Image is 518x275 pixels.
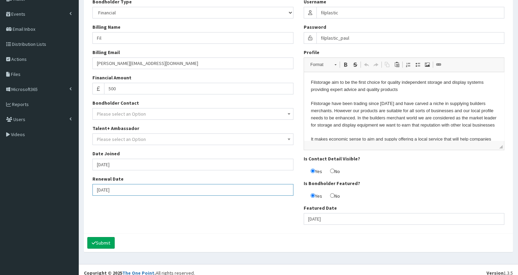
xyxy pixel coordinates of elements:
[92,24,121,30] label: Billing Name
[304,72,504,141] iframe: Rich Text Editor, profile
[307,60,340,69] a: Format
[92,100,139,106] label: Bondholder Contact
[304,24,326,30] label: Password
[11,11,25,17] span: Events
[304,49,319,56] label: Profile
[341,60,350,69] a: Bold (Ctrl+B)
[392,60,402,69] a: Paste (Ctrl+V)
[323,167,340,175] label: No
[304,167,322,175] label: Yes
[11,71,21,77] span: Files
[92,49,120,56] label: Billing Email
[362,60,371,69] a: Undo (Ctrl+Z)
[323,192,340,199] label: No
[11,86,38,92] span: Microsoft365
[97,136,146,142] span: Please select an Option
[304,192,322,199] label: Yes
[92,150,120,157] label: Date Joined
[11,56,27,62] span: Actions
[330,193,334,198] input: No
[304,180,360,187] label: Is Bondholder Featured?
[92,175,124,182] label: Renewal Date
[422,60,432,69] a: Image
[311,169,315,173] input: Yes
[413,60,422,69] a: Insert/Remove Bulleted List
[11,131,25,137] span: Videos
[350,60,360,69] a: Strike Through
[13,26,35,32] span: Email Inbox
[499,145,503,148] span: Drag to resize
[12,41,46,47] span: Distribution Lists
[92,125,139,132] label: Talent+ Ambassador
[311,193,315,198] input: Yes
[403,60,413,69] a: Insert/Remove Numbered List
[330,169,334,173] input: No
[307,60,331,69] span: Format
[371,60,381,69] a: Redo (Ctrl+Y)
[87,237,115,249] button: Submit
[97,111,146,117] span: Please select an Option
[92,74,131,81] label: Financial Amount
[304,155,360,162] label: Is Contact Detail Visible?
[12,101,29,107] span: Reports
[7,7,193,121] p: Filstorage aim to be the first choice for quality independent storage and display systems providi...
[304,205,337,211] label: Featured Date
[382,60,392,69] a: Copy (Ctrl+C)
[13,116,25,122] span: Users
[434,60,443,69] a: Link (Ctrl+L)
